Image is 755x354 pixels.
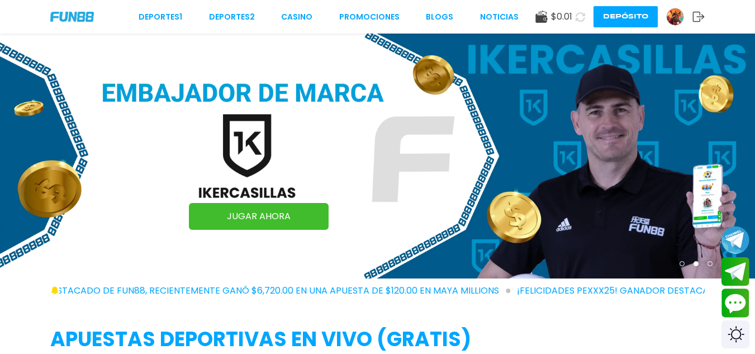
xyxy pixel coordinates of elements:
[551,10,572,23] span: $ 0.01
[667,8,683,25] img: Avatar
[721,320,749,348] div: Switch theme
[139,11,182,23] a: Deportes1
[209,11,255,23] a: Deportes2
[426,11,453,23] a: BLOGS
[593,6,658,27] button: Depósito
[50,12,94,21] img: Company Logo
[721,225,749,254] button: Join telegram channel
[480,11,519,23] a: NOTICIAS
[721,289,749,318] button: Contact customer service
[339,11,400,23] a: Promociones
[721,257,749,286] button: Join telegram
[189,203,329,230] a: JUGAR AHORA
[666,8,692,26] a: Avatar
[281,11,312,23] a: CASINO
